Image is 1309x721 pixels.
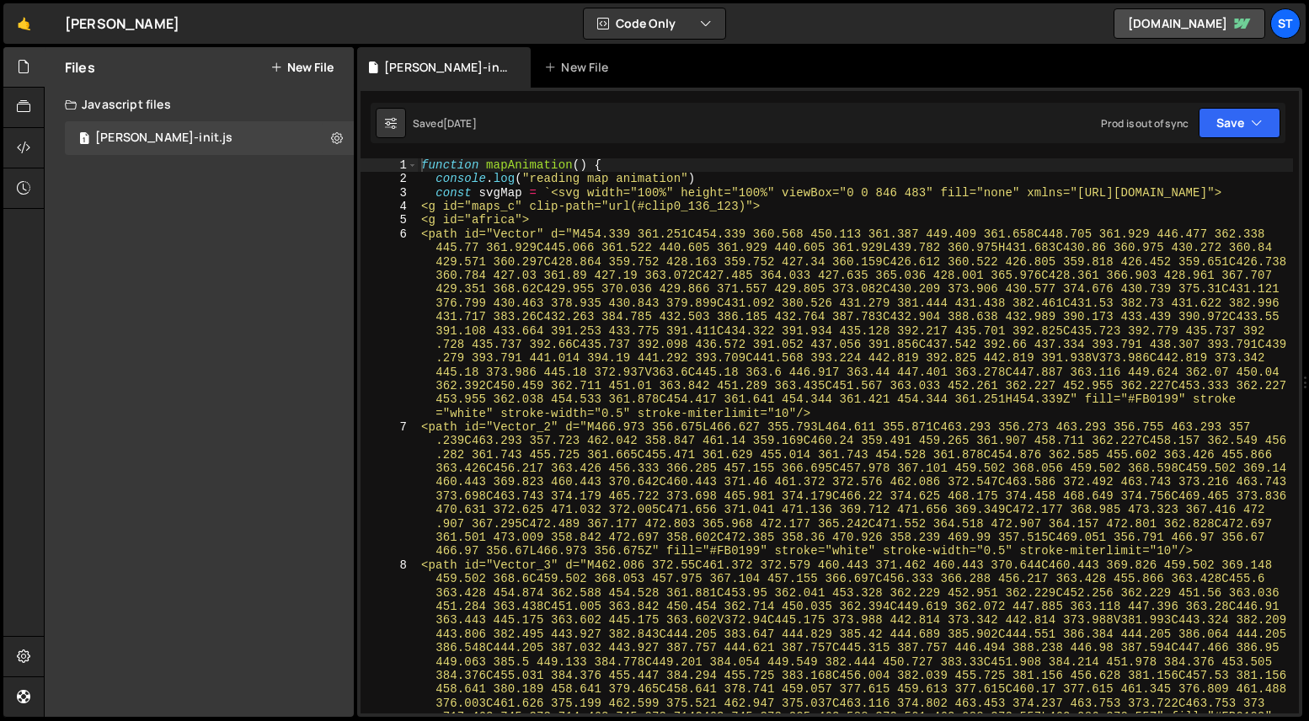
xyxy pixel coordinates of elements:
div: 6 [361,227,418,420]
div: Prod is out of sync [1101,116,1189,131]
div: 3 [361,186,418,200]
div: 16692/45602.js [65,121,354,155]
div: New File [544,59,615,76]
div: [DATE] [443,116,477,131]
a: St [1270,8,1301,39]
div: 4 [361,200,418,213]
button: Code Only [584,8,725,39]
button: New File [270,61,334,74]
a: 🤙 [3,3,45,44]
div: 2 [361,172,418,185]
div: 1 [361,158,418,172]
div: [PERSON_NAME]-init.js [95,131,232,146]
h2: Files [65,58,95,77]
div: 7 [361,420,418,558]
a: [DOMAIN_NAME] [1114,8,1265,39]
span: 1 [79,133,89,147]
div: Javascript files [45,88,354,121]
div: Saved [413,116,477,131]
div: 5 [361,213,418,227]
div: [PERSON_NAME] [65,13,179,34]
button: Save [1199,108,1280,138]
div: [PERSON_NAME]-init.js [384,59,510,76]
